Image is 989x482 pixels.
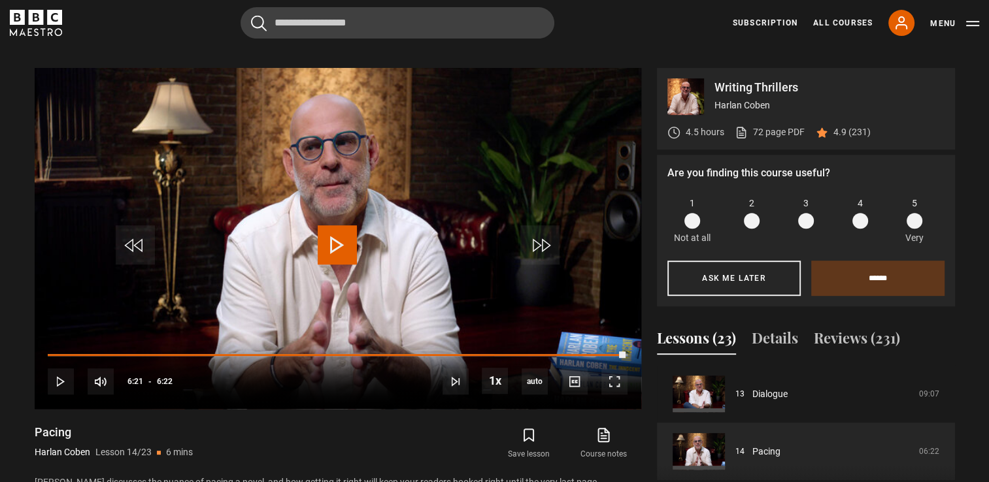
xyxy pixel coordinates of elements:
[522,368,548,394] div: Current quality: 720p
[492,425,566,462] button: Save lesson
[566,425,641,462] a: Course notes
[35,68,641,409] video-js: Video Player
[674,231,711,245] p: Not at all
[35,445,90,459] p: Harlan Coben
[166,445,193,459] p: 6 mins
[88,368,114,394] button: Mute
[157,370,173,393] span: 6:22
[833,125,871,139] p: 4.9 (231)
[930,17,979,30] button: Toggle navigation
[690,197,695,210] span: 1
[858,197,863,210] span: 4
[482,368,508,394] button: Playback Rate
[686,125,724,139] p: 4.5 hours
[443,368,469,394] button: Next Lesson
[752,327,798,355] button: Details
[733,17,797,29] a: Subscription
[48,354,627,357] div: Progress Bar
[241,7,554,39] input: Search
[752,387,788,401] a: Dialogue
[522,368,548,394] span: auto
[657,327,736,355] button: Lessons (23)
[912,197,917,210] span: 5
[10,10,62,36] svg: BBC Maestro
[148,377,152,386] span: -
[735,125,805,139] a: 72 page PDF
[95,445,152,459] p: Lesson 14/23
[814,327,900,355] button: Reviews (231)
[813,17,873,29] a: All Courses
[714,99,945,112] p: Harlan Coben
[562,368,588,394] button: Captions
[251,15,267,31] button: Submit the search query
[749,197,754,210] span: 2
[714,82,945,93] p: Writing Thrillers
[35,425,193,440] h1: Pacing
[667,165,945,181] p: Are you finding this course useful?
[803,197,809,210] span: 3
[127,370,143,393] span: 6:21
[48,368,74,394] button: Play
[667,261,801,296] button: Ask me later
[902,231,928,245] p: Very
[752,445,780,458] a: Pacing
[601,368,628,394] button: Fullscreen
